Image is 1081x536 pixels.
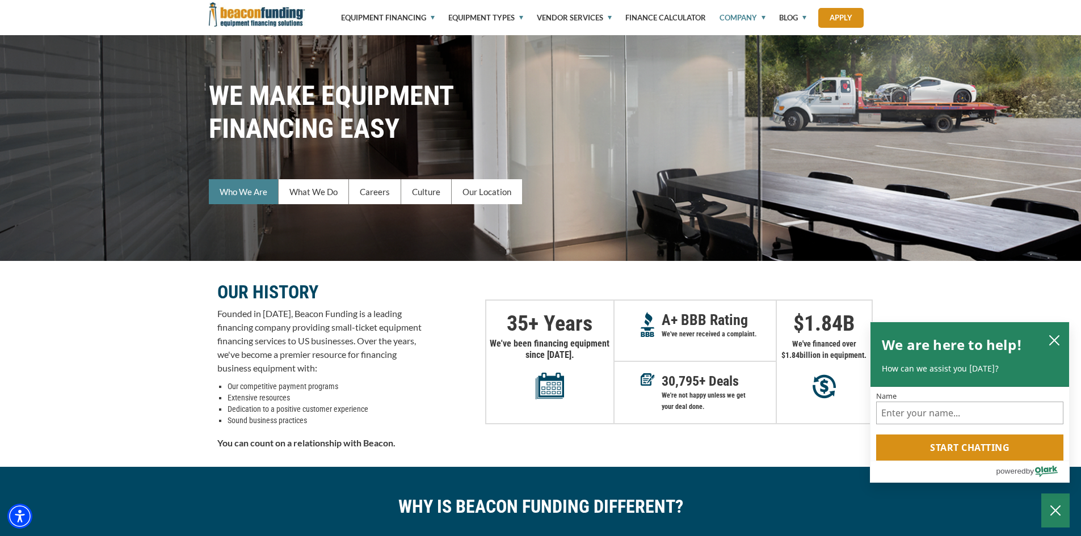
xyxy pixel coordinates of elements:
[870,322,1070,483] div: olark chatbox
[217,285,422,299] p: OUR HISTORY
[876,392,1063,400] label: Name
[876,402,1063,424] input: Name
[1026,464,1034,478] span: by
[279,179,349,204] a: What We Do
[228,392,422,403] li: Extensive resources
[1045,332,1063,349] button: close chatbox
[228,381,422,392] li: Our competitive payment programs
[662,390,776,412] p: We're not happy unless we get your deal done.
[662,314,776,326] p: A+ BBB Rating
[217,501,864,512] p: WHY IS BEACON FUNDING DIFFERENT?
[452,179,522,204] a: Our Location
[7,504,32,529] div: Accessibility Menu
[882,334,1022,356] h2: We are here to help!
[209,9,305,18] a: Beacon Funding Corporation
[876,434,1063,461] button: Start chatting
[662,373,699,389] span: 30,795
[996,461,1069,482] a: Powered by Olark - open in a new tab
[209,179,279,204] a: Who We Are
[818,8,864,28] a: Apply
[217,437,396,448] strong: You can count on a relationship with Beacon.
[662,375,776,387] p: + Deals
[349,179,401,204] a: Careers
[641,373,655,386] img: Deals in Equipment Financing
[217,307,422,375] p: Founded in [DATE], Beacon Funding is a leading financing company providing small-ticket equipment...
[209,79,873,145] h1: WE MAKE EQUIPMENT FINANCING EASY
[486,318,613,329] p: + Years
[996,464,1025,478] span: powered
[1041,493,1070,527] button: Close Chatbox
[536,372,564,399] img: Years in equipment financing
[804,311,843,336] span: 1.84
[777,318,872,329] p: $ B
[228,403,422,415] li: Dedication to a positive customer experience
[486,338,613,399] p: We've been financing equipment since [DATE].
[813,374,836,399] img: Millions in equipment purchases
[777,338,872,361] p: We've financed over $ billion in equipment.
[507,311,528,336] span: 35
[641,312,655,337] img: A+ Reputation BBB
[785,351,800,360] span: 1.84
[228,415,422,426] li: Sound business practices
[882,363,1058,374] p: How can we assist you [DATE]?
[662,328,776,340] p: We've never received a complaint.
[209,2,305,27] img: Beacon Funding Corporation
[401,179,452,204] a: Culture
